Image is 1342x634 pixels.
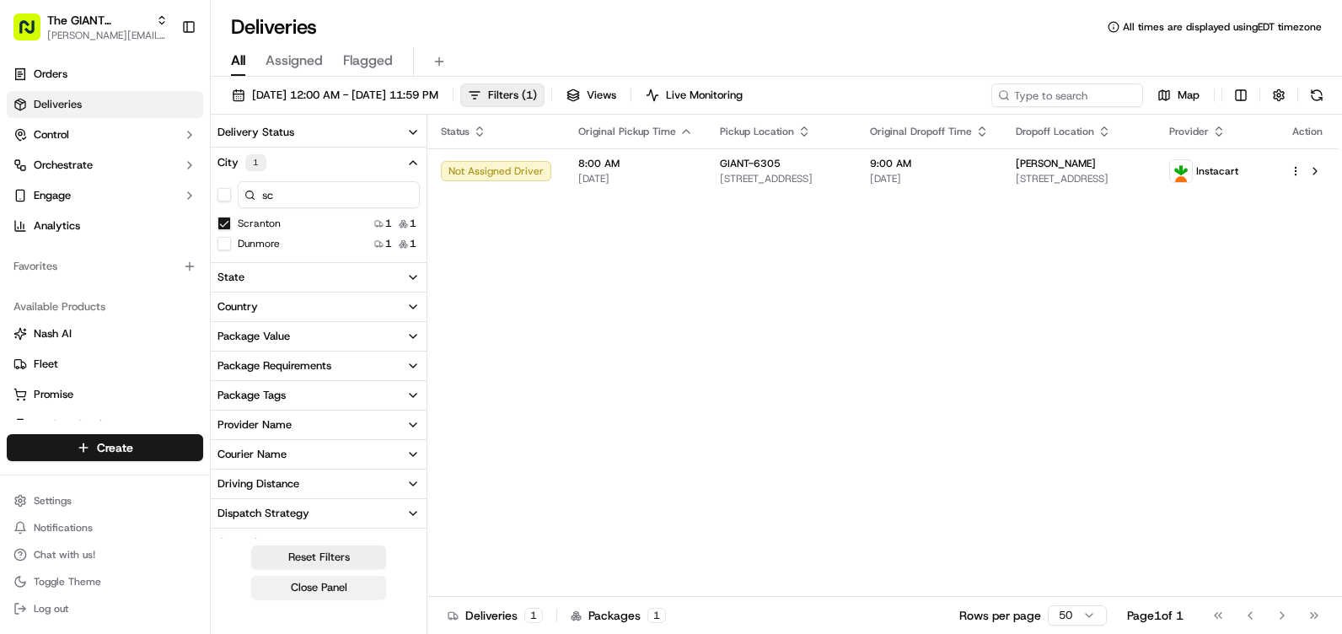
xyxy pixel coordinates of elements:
span: [DATE] [870,172,989,185]
img: profile_instacart_ahold_partner.png [1170,160,1192,182]
button: Engage [7,182,203,209]
button: Package Value [211,322,427,351]
span: [PERSON_NAME][EMAIL_ADDRESS][PERSON_NAME][DOMAIN_NAME] [47,29,168,42]
button: Created By [211,529,427,557]
span: Chat with us! [34,548,95,561]
div: Created By [217,535,274,551]
span: Pylon [168,286,204,298]
span: All [231,51,245,71]
button: Settings [7,489,203,513]
span: [STREET_ADDRESS] [720,172,843,185]
span: Promise [34,387,73,402]
button: City1 [211,148,427,178]
button: Create [7,434,203,461]
span: Assigned [266,51,323,71]
span: Settings [34,494,72,508]
div: Deliveries [448,607,543,624]
span: [STREET_ADDRESS] [1016,172,1142,185]
div: Driving Distance [217,476,299,492]
span: Original Pickup Time [578,125,676,138]
input: Got a question? Start typing here... [44,109,303,126]
button: Driving Distance [211,470,427,498]
span: Orders [34,67,67,82]
button: Live Monitoring [638,83,750,107]
button: Provider Name [211,411,427,439]
span: Map [1178,88,1200,103]
span: [PERSON_NAME] [1016,157,1096,170]
span: [DATE] [578,172,693,185]
span: 1 [385,217,392,230]
div: Packages [571,607,666,624]
div: Favorites [7,253,203,280]
input: City [238,181,420,208]
span: Instacart [1196,164,1238,178]
button: Control [7,121,203,148]
button: The GIANT Company [47,12,149,29]
button: Product Catalog [7,411,203,438]
span: Control [34,127,69,142]
span: [DATE] 12:00 AM - [DATE] 11:59 PM [252,88,438,103]
div: Courier Name [217,447,287,462]
div: 1 [647,608,666,623]
label: Dunmore [238,237,280,250]
button: Orchestrate [7,152,203,179]
span: 1 [410,217,416,230]
span: Status [441,125,470,138]
span: ( 1 ) [522,88,537,103]
a: Deliveries [7,91,203,118]
div: Package Tags [217,388,286,403]
img: 1736555255976-a54dd68f-1ca7-489b-9aae-adbdc363a1c4 [17,161,47,191]
a: 💻API Documentation [136,238,277,268]
div: Action [1290,125,1325,138]
a: Fleet [13,357,196,372]
button: Close Panel [251,576,386,599]
button: Map [1150,83,1207,107]
button: Notifications [7,516,203,540]
span: Pickup Location [720,125,794,138]
button: The GIANT Company[PERSON_NAME][EMAIL_ADDRESS][PERSON_NAME][DOMAIN_NAME] [7,7,174,47]
div: Start new chat [57,161,276,178]
button: Fleet [7,351,203,378]
div: City [217,154,266,171]
span: Knowledge Base [34,244,129,261]
div: State [217,270,244,285]
a: Nash AI [13,326,196,341]
button: Package Requirements [211,352,427,380]
span: Live Monitoring [666,88,743,103]
p: Welcome 👋 [17,67,307,94]
div: Delivery Status [217,125,294,140]
div: Country [217,299,258,314]
button: Reset Filters [251,545,386,569]
button: Toggle Theme [7,570,203,594]
span: Flagged [343,51,393,71]
div: Package Value [217,329,290,344]
div: Page 1 of 1 [1127,607,1184,624]
button: Promise [7,381,203,408]
a: Promise [13,387,196,402]
span: Deliveries [34,97,82,112]
div: Package Requirements [217,358,331,373]
p: Rows per page [959,607,1041,624]
a: Product Catalog [13,417,196,433]
a: Orders [7,61,203,88]
span: Analytics [34,218,80,234]
span: Log out [34,602,68,615]
button: Nash AI [7,320,203,347]
a: 📗Knowledge Base [10,238,136,268]
span: All times are displayed using EDT timezone [1123,20,1322,34]
span: Product Catalog [34,417,115,433]
span: Create [97,439,133,456]
img: Nash [17,17,51,51]
span: Fleet [34,357,58,372]
button: Package Tags [211,381,427,410]
div: 💻 [142,246,156,260]
span: API Documentation [159,244,271,261]
span: GIANT-6305 [720,157,781,170]
span: Nash AI [34,326,72,341]
label: Scranton [238,217,281,230]
button: Start new chat [287,166,307,186]
a: Analytics [7,212,203,239]
input: Type to search [991,83,1143,107]
button: Delivery Status [211,118,427,147]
